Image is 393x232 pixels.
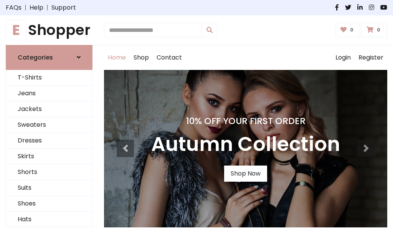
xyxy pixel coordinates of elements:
[6,164,92,180] a: Shorts
[130,45,153,70] a: Shop
[6,180,92,196] a: Suits
[6,20,26,40] span: E
[362,23,387,37] a: 0
[6,196,92,212] a: Shoes
[21,3,30,12] span: |
[6,133,92,149] a: Dresses
[51,3,76,12] a: Support
[355,45,387,70] a: Register
[18,54,53,61] h6: Categories
[43,3,51,12] span: |
[151,116,340,126] h4: 10% Off Your First Order
[6,149,92,164] a: Skirts
[6,86,92,101] a: Jeans
[6,22,92,39] h1: Shopper
[6,101,92,117] a: Jackets
[104,45,130,70] a: Home
[6,22,92,39] a: EShopper
[153,45,186,70] a: Contact
[224,166,267,182] a: Shop Now
[375,27,382,33] span: 0
[348,27,355,33] span: 0
[6,212,92,227] a: Hats
[151,133,340,156] h3: Autumn Collection
[30,3,43,12] a: Help
[6,3,21,12] a: FAQs
[6,70,92,86] a: T-Shirts
[335,23,360,37] a: 0
[6,45,92,70] a: Categories
[6,117,92,133] a: Sweaters
[332,45,355,70] a: Login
